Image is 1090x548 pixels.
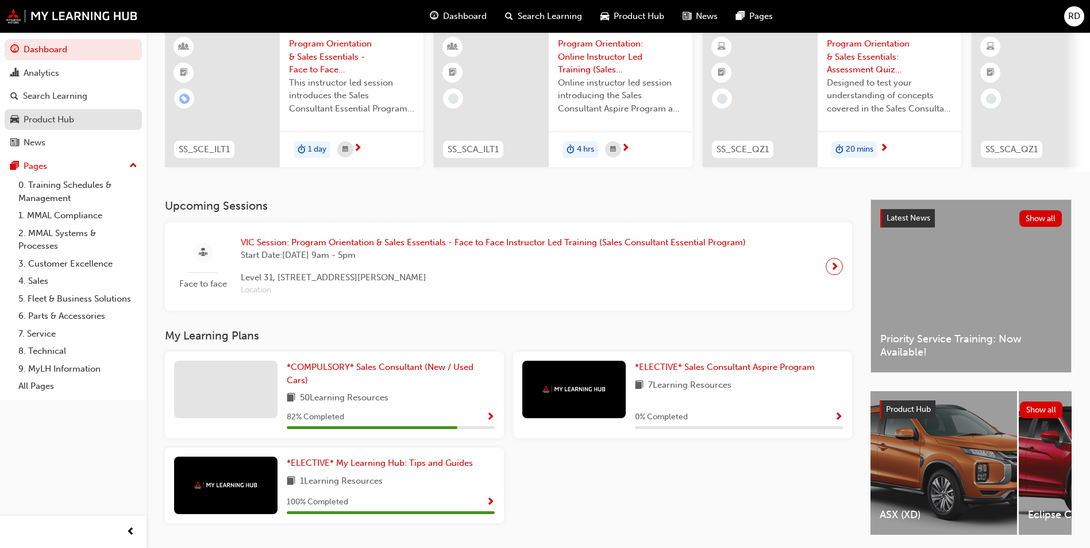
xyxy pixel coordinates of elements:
button: Show Progress [486,410,495,424]
img: mmal [194,481,257,489]
span: learningRecordVerb_NONE-icon [986,94,996,104]
a: Product HubShow all [880,400,1062,419]
span: *ELECTIVE* Sales Consultant Aspire Program [635,362,815,372]
span: Designed to test your understanding of concepts covered in the Sales Consultant Essential Program... [827,76,952,115]
span: Show Progress [486,412,495,423]
span: next-icon [830,258,839,275]
a: 2. MMAL Systems & Processes [14,225,142,255]
button: DashboardAnalyticsSearch LearningProduct HubNews [5,37,142,156]
div: Analytics [24,67,59,80]
a: 0. Training Schedules & Management [14,176,142,207]
a: *COMPULSORY* Sales Consultant (New / Used Cars) [287,361,495,387]
span: search-icon [505,9,513,24]
button: Show Progress [486,495,495,510]
span: booktick-icon [718,65,726,80]
span: Search Learning [518,10,582,23]
span: book-icon [287,474,295,489]
a: Face to faceVIC Session: Program Orientation & Sales Essentials - Face to Face Instructor Led Tra... [174,231,843,302]
a: guage-iconDashboard [421,5,496,28]
span: Product Hub [614,10,664,23]
span: SS_SCA_ILT1 [448,143,499,156]
span: next-icon [621,144,630,154]
span: sessionType_FACE_TO_FACE-icon [199,246,207,260]
button: Show Progress [834,410,843,424]
a: *ELECTIVE* Sales Consultant Aspire Program [635,361,819,374]
span: 1 Learning Resources [300,474,383,489]
span: learningRecordVerb_NONE-icon [717,94,727,104]
span: next-icon [880,144,888,154]
span: learningRecordVerb_NONE-icon [448,94,459,104]
button: RD [1064,6,1084,26]
a: SS_SCE_ILT1Program Orientation & Sales Essentials - Face to Face Instructor Led Training (Sales C... [165,28,423,167]
span: ASX (XD) [880,508,1008,522]
span: 7 Learning Resources [648,379,731,393]
span: Program Orientation: Online Instructor Led Training (Sales Consultant Aspire Program) [558,37,683,76]
a: Latest NewsShow allPriority Service Training: Now Available! [871,199,1072,373]
a: Analytics [5,63,142,84]
a: 3. Customer Excellence [14,255,142,273]
span: guage-icon [430,9,438,24]
span: Program Orientation & Sales Essentials: Assessment Quiz (Sales Consultant Essential Program) [827,37,952,76]
button: Pages [5,156,142,177]
span: Pages [749,10,773,23]
span: News [696,10,718,23]
a: Search Learning [5,86,142,107]
span: *ELECTIVE* My Learning Hub: Tips and Guides [287,458,473,468]
h3: Upcoming Sessions [165,199,852,213]
a: 4. Sales [14,272,142,290]
span: next-icon [353,144,362,154]
a: 6. Parts & Accessories [14,307,142,325]
span: learningResourceType_ELEARNING-icon [987,40,995,55]
a: search-iconSearch Learning [496,5,591,28]
a: SS_SCA_ILT1Program Orientation: Online Instructor Led Training (Sales Consultant Aspire Program)O... [434,28,692,167]
a: Latest NewsShow all [880,209,1062,227]
div: Search Learning [23,90,87,103]
a: News [5,132,142,153]
span: Product Hub [886,404,931,414]
span: calendar-icon [342,142,348,157]
span: duration-icon [567,142,575,157]
span: car-icon [10,115,19,125]
span: 20 mins [846,143,873,156]
span: *COMPULSORY* Sales Consultant (New / Used Cars) [287,362,473,385]
span: SS_SCA_QZ1 [985,143,1038,156]
span: Latest News [887,213,930,223]
span: Show Progress [834,412,843,423]
span: duration-icon [298,142,306,157]
a: 7. Service [14,325,142,343]
span: learningRecordVerb_ENROLL-icon [179,94,190,104]
span: learningResourceType_INSTRUCTOR_LED-icon [449,40,457,55]
a: Product Hub [5,109,142,130]
span: Location [241,284,746,297]
span: prev-icon [126,525,135,539]
a: car-iconProduct Hub [591,5,673,28]
span: Program Orientation & Sales Essentials - Face to Face Instructor Led Training (Sales Consultant E... [289,37,414,76]
a: 5. Fleet & Business Solutions [14,290,142,308]
span: 0 % Completed [635,411,688,424]
span: book-icon [635,379,644,393]
span: 82 % Completed [287,411,344,424]
span: car-icon [600,9,609,24]
span: pages-icon [736,9,745,24]
a: ASX (XD) [871,391,1017,535]
span: chart-icon [10,68,19,79]
span: calendar-icon [610,142,616,157]
div: Pages [24,160,47,173]
a: news-iconNews [673,5,727,28]
span: 1 day [308,143,326,156]
a: 1. MMAL Compliance [14,207,142,225]
span: booktick-icon [987,65,995,80]
span: 50 Learning Resources [300,391,388,406]
a: *ELECTIVE* My Learning Hub: Tips and Guides [287,457,477,470]
button: Show all [1020,402,1063,418]
button: Show all [1019,210,1062,227]
a: SS_SCE_QZ1Program Orientation & Sales Essentials: Assessment Quiz (Sales Consultant Essential Pro... [703,28,961,167]
span: Face to face [174,277,232,291]
span: learningResourceType_INSTRUCTOR_LED-icon [180,40,188,55]
div: News [24,136,45,149]
img: mmal [6,9,138,24]
span: Online instructor led session introducing the Sales Consultant Aspire Program and outlining what ... [558,76,683,115]
span: learningResourceType_ELEARNING-icon [718,40,726,55]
